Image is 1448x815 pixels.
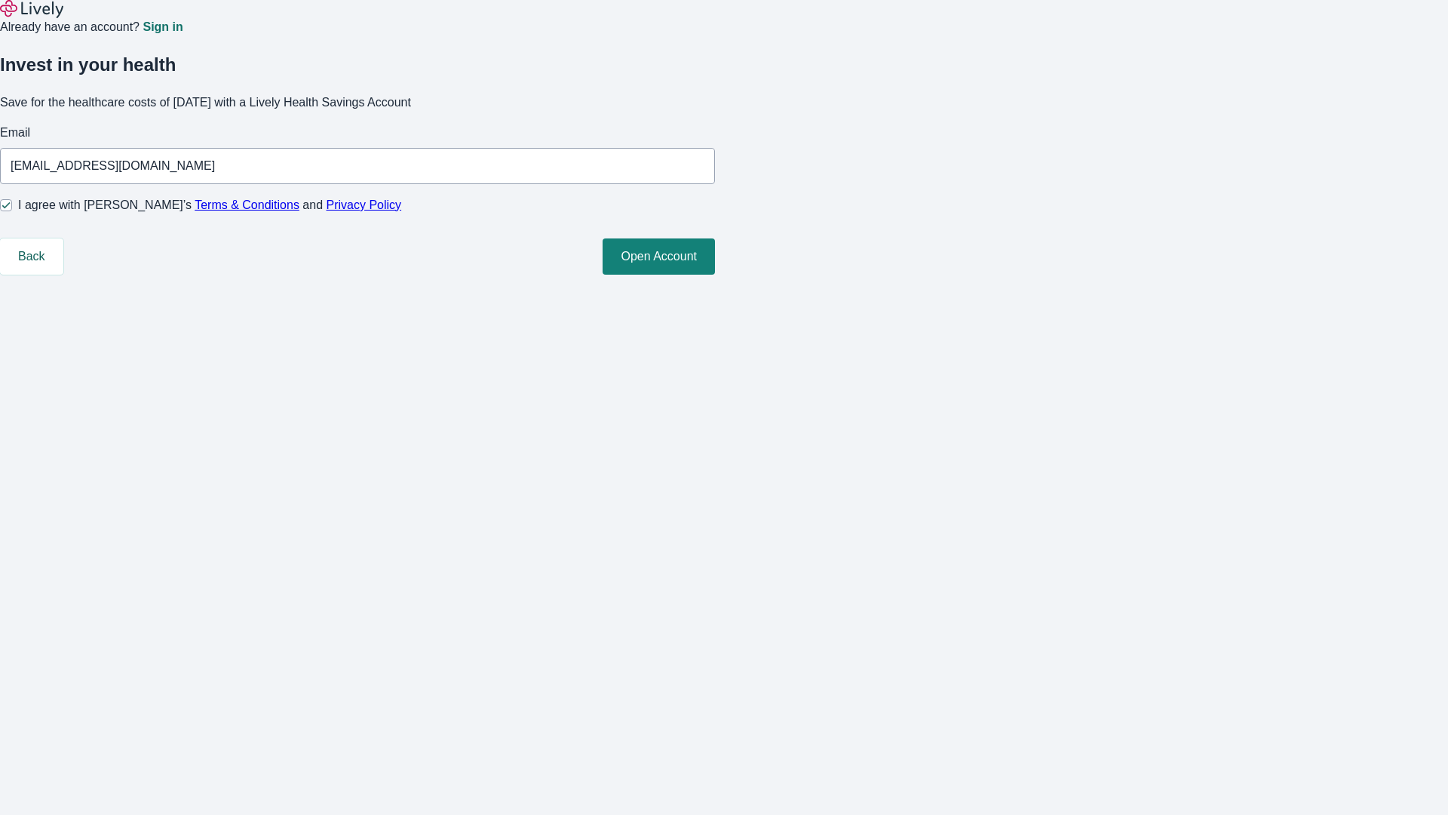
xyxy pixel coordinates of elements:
span: I agree with [PERSON_NAME]’s and [18,196,401,214]
a: Terms & Conditions [195,198,299,211]
a: Sign in [143,21,183,33]
button: Open Account [603,238,715,275]
a: Privacy Policy [327,198,402,211]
